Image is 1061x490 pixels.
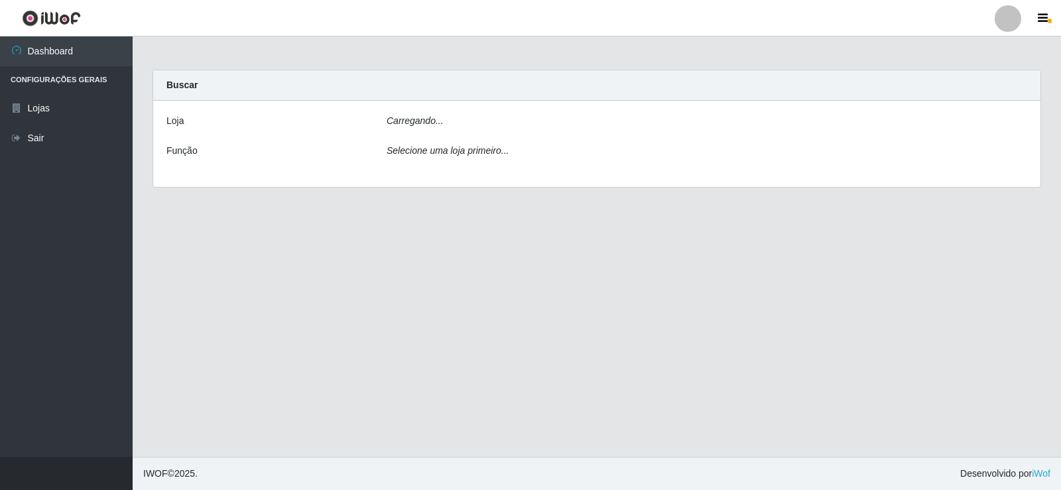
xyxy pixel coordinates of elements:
[166,114,184,128] label: Loja
[143,468,168,479] span: IWOF
[387,145,509,156] i: Selecione uma loja primeiro...
[1032,468,1050,479] a: iWof
[22,10,81,27] img: CoreUI Logo
[166,144,198,158] label: Função
[166,80,198,90] strong: Buscar
[387,115,444,126] i: Carregando...
[143,467,198,481] span: © 2025 .
[960,467,1050,481] span: Desenvolvido por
